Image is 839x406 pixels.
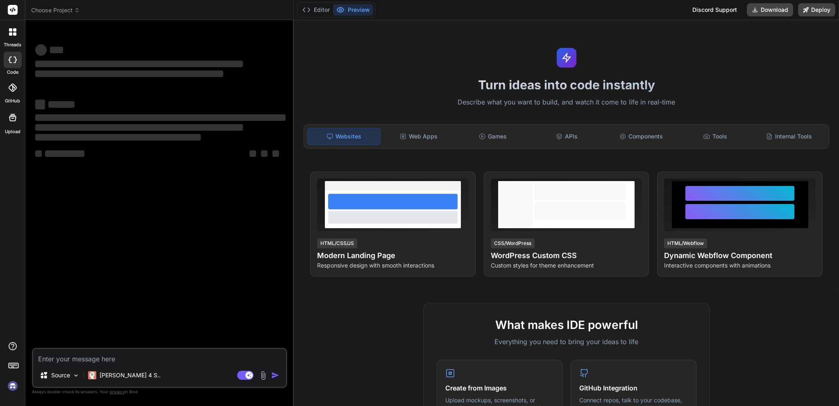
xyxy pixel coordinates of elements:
p: [PERSON_NAME] 4 S.. [100,371,161,379]
span: ‌ [249,150,256,157]
span: ‌ [35,150,42,157]
div: Web Apps [382,128,455,145]
span: ‌ [45,150,84,157]
span: privacy [110,389,125,394]
span: ‌ [35,61,243,67]
div: Games [456,128,529,145]
h4: GitHub Integration [579,383,688,393]
button: Deploy [798,3,835,16]
span: ‌ [35,134,201,141]
h2: What makes IDE powerful [437,316,696,333]
div: Tools [679,128,751,145]
h4: Dynamic Webflow Component [664,250,816,261]
label: threads [4,41,21,48]
span: ‌ [272,150,279,157]
p: Describe what you want to build, and watch it come to life in real-time [299,97,834,108]
span: ‌ [35,114,286,121]
span: ‌ [35,124,243,131]
button: Download [747,3,793,16]
div: HTML/Webflow [664,238,707,248]
button: Editor [299,4,333,16]
p: Always double-check its answers. Your in Bind [32,388,287,396]
div: HTML/CSS/JS [317,238,357,248]
div: Internal Tools [753,128,825,145]
span: ‌ [48,101,75,108]
p: Responsive design with smooth interactions [317,261,469,270]
p: Source [51,371,70,379]
div: APIs [531,128,603,145]
span: ‌ [35,100,45,109]
h4: Create from Images [445,383,554,393]
span: ‌ [35,70,223,77]
label: code [7,69,18,76]
label: Upload [5,128,20,135]
div: Components [605,128,677,145]
img: icon [271,371,279,379]
img: signin [6,379,20,393]
p: Interactive components with animations [664,261,816,270]
img: attachment [259,371,268,380]
div: CSS/WordPress [491,238,535,248]
p: Everything you need to bring your ideas to life [437,337,696,347]
button: Preview [333,4,373,16]
img: Pick Models [73,372,79,379]
img: Claude 4 Sonnet [88,371,96,379]
h4: WordPress Custom CSS [491,250,642,261]
p: Custom styles for theme enhancement [491,261,642,270]
label: GitHub [5,98,20,104]
div: Websites [307,128,381,145]
span: ‌ [261,150,268,157]
span: ‌ [50,47,63,53]
span: ‌ [35,44,47,56]
span: Choose Project [31,6,80,14]
h1: Turn ideas into code instantly [299,77,834,92]
h4: Modern Landing Page [317,250,469,261]
div: Discord Support [687,3,742,16]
